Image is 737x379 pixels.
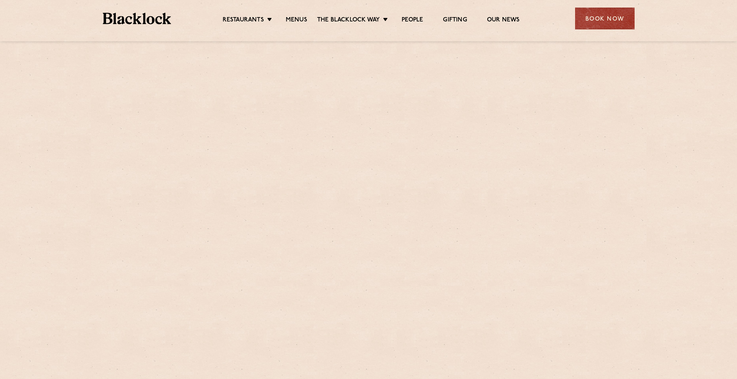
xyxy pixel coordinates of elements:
a: Restaurants [223,16,264,25]
img: BL_Textured_Logo-footer-cropped.svg [103,13,171,24]
a: The Blacklock Way [317,16,380,25]
a: People [402,16,423,25]
a: Gifting [443,16,467,25]
a: Menus [286,16,307,25]
a: Our News [487,16,520,25]
div: Book Now [575,8,635,29]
